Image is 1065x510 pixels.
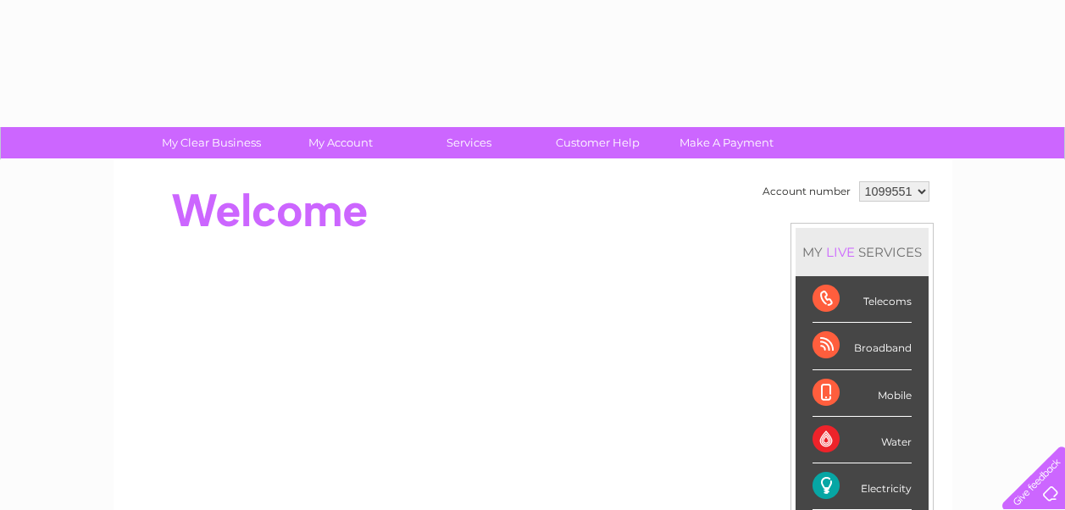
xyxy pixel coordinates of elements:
a: Customer Help [528,127,668,158]
div: Electricity [813,463,912,510]
a: My Clear Business [141,127,281,158]
div: Water [813,417,912,463]
a: Make A Payment [657,127,796,158]
div: Mobile [813,370,912,417]
div: Broadband [813,323,912,369]
a: My Account [270,127,410,158]
td: Account number [758,177,855,206]
div: MY SERVICES [796,228,929,276]
div: LIVE [823,244,858,260]
a: Services [399,127,539,158]
div: Telecoms [813,276,912,323]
